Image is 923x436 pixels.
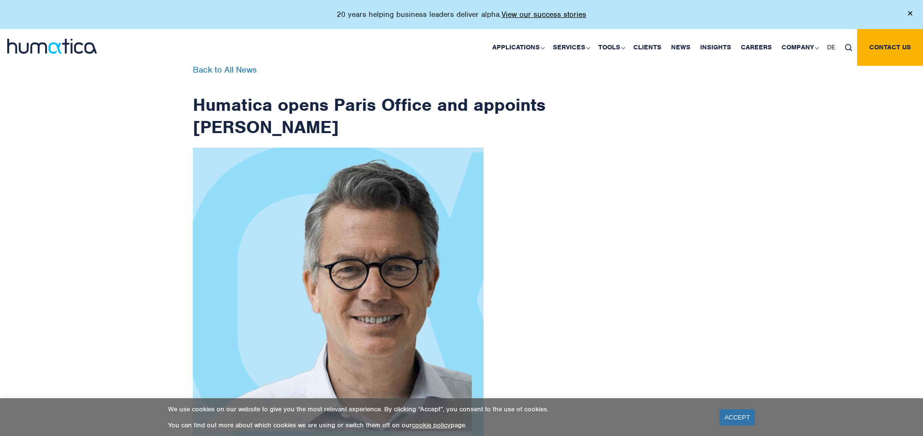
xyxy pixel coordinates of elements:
img: logo [7,39,97,54]
a: Services [548,29,594,66]
a: Careers [736,29,777,66]
a: Applications [487,29,548,66]
a: Insights [695,29,736,66]
a: Tools [594,29,628,66]
a: DE [822,29,840,66]
a: View our success stories [501,10,586,19]
p: 20 years helping business leaders deliver alpha. [337,10,586,19]
p: We use cookies on our website to give you the most relevant experience. By clicking “Accept”, you... [168,405,707,413]
img: search_icon [845,44,852,51]
a: cookie policy [412,421,451,429]
h1: Humatica opens Paris Office and appoints [PERSON_NAME] [193,66,547,138]
a: Company [777,29,822,66]
a: Contact us [857,29,923,66]
a: Back to All News [193,64,257,75]
a: Clients [628,29,666,66]
span: DE [827,43,835,51]
p: You can find out more about which cookies we are using or switch them off on our page. [168,421,707,429]
a: ACCEPT [720,409,755,425]
a: News [666,29,695,66]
